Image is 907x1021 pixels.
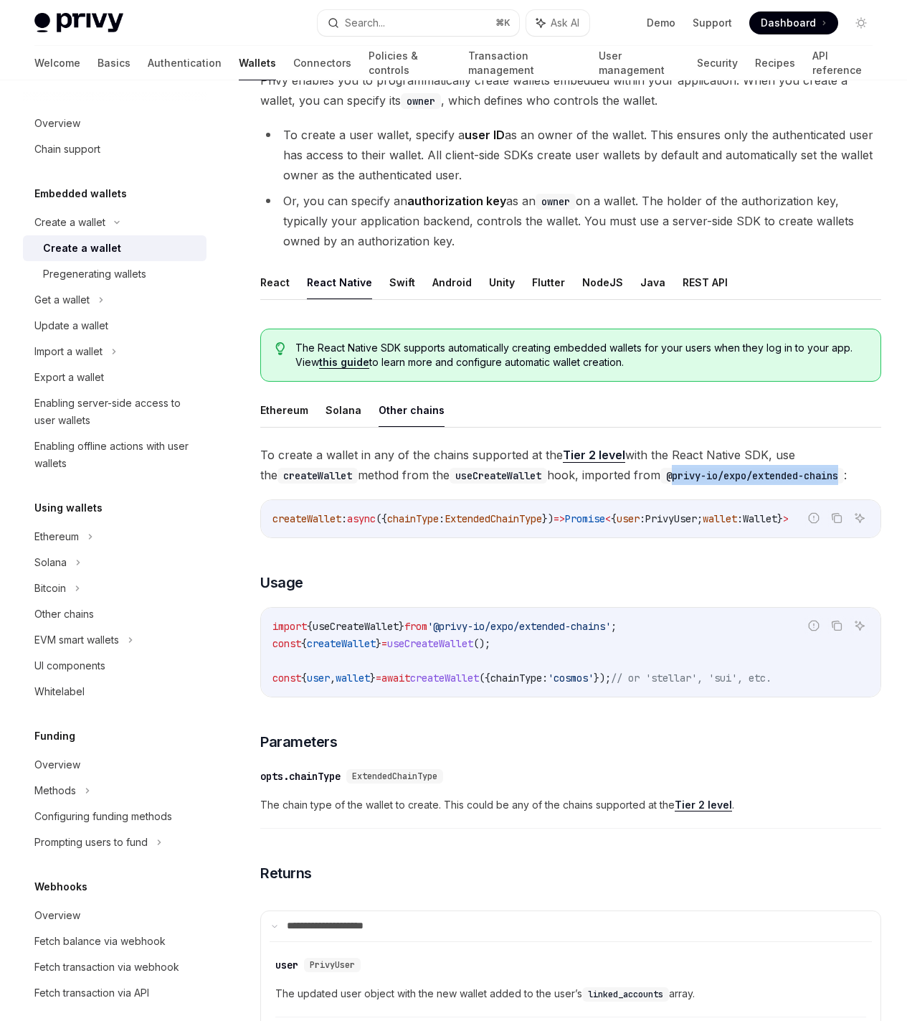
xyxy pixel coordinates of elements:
strong: user ID [465,128,505,142]
span: { [307,620,313,633]
a: Connectors [293,46,351,80]
a: Transaction management [468,46,582,80]
code: @privy-io/expo/extended-chains [660,468,844,484]
button: Other chains [379,393,445,427]
img: light logo [34,13,123,33]
span: } [370,672,376,684]
span: { [611,512,617,525]
a: Tier 2 level [675,799,732,811]
div: Overview [34,115,80,132]
a: Whitelabel [23,679,206,705]
div: Prompting users to fund [34,834,148,851]
div: Whitelabel [34,683,85,700]
code: useCreateWallet [450,468,547,484]
div: Overview [34,756,80,773]
a: User management [599,46,680,80]
span: chainType: [490,672,548,684]
span: Usage [260,573,303,593]
button: React [260,265,290,299]
a: Overview [23,903,206,928]
span: const [272,637,301,650]
a: Basics [98,46,130,80]
a: Other chains [23,601,206,627]
div: Bitcoin [34,580,66,597]
div: Overview [34,907,80,924]
button: Ask AI [850,616,869,635]
button: Android [432,265,472,299]
span: wallet [336,672,370,684]
h5: Webhooks [34,878,87,895]
strong: authorization key [407,194,506,208]
span: async [347,512,376,525]
span: { [301,637,307,650]
button: Copy the contents from the code block [827,616,846,635]
div: user [275,958,298,972]
span: The React Native SDK supports automatically creating embedded wallets for your users when they lo... [295,341,866,370]
span: ({ [479,672,490,684]
span: : [737,512,743,525]
span: 'cosmos' [548,672,594,684]
span: > [783,512,789,525]
div: Search... [345,14,385,32]
button: React Native [307,265,372,299]
span: = [381,637,387,650]
span: The chain type of the wallet to create. This could be any of the chains supported at the . [260,796,881,814]
button: Toggle dark mode [850,11,873,34]
button: Report incorrect code [804,616,823,635]
span: Promise [565,512,605,525]
a: Recipes [755,46,795,80]
div: Enabling offline actions with user wallets [34,438,198,472]
button: Search...⌘K [318,10,519,36]
a: Dashboard [749,11,838,34]
a: Security [697,46,738,80]
div: Update a wallet [34,317,108,334]
span: user [307,672,330,684]
a: Update a wallet [23,313,206,339]
h5: Embedded wallets [34,185,127,202]
span: , [330,672,336,684]
div: Create a wallet [34,214,105,231]
button: REST API [683,265,728,299]
button: Copy the contents from the code block [827,509,846,527]
code: createWallet [277,468,358,484]
button: Solana [326,393,361,427]
div: Pregenerating wallets [43,265,146,283]
span: createWallet [272,512,341,525]
span: The updated user object with the new wallet added to the user’s array. [275,985,866,1002]
a: this guide [319,356,369,369]
div: Fetch transaction via API [34,984,149,1002]
span: chainType [387,512,439,525]
span: createWallet [307,637,376,650]
span: '@privy-io/expo/extended-chains' [427,620,611,633]
div: Solana [34,554,67,571]
h5: Using wallets [34,499,103,517]
button: Ask AI [850,509,869,527]
span: Parameters [260,732,337,752]
code: owner [401,93,441,109]
button: Report incorrect code [804,509,823,527]
a: Wallets [239,46,276,80]
span: PrivyUser [310,959,355,971]
a: Fetch balance via webhook [23,928,206,954]
li: To create a user wallet, specify a as an owner of the wallet. This ensures only the authenticated... [260,125,881,185]
button: Java [640,265,665,299]
a: Overview [23,752,206,778]
span: : [341,512,347,525]
button: Ask AI [526,10,589,36]
span: } [777,512,783,525]
button: Ethereum [260,393,308,427]
span: import [272,620,307,633]
span: wallet [703,512,737,525]
span: ; [697,512,703,525]
span: useCreateWallet [313,620,399,633]
a: Policies & controls [369,46,451,80]
svg: Tip [275,342,285,355]
span: ExtendedChainType [445,512,542,525]
a: UI components [23,653,206,679]
a: Authentication [148,46,222,80]
span: }) [542,512,554,525]
span: useCreateWallet [387,637,473,650]
span: : [439,512,445,525]
button: Flutter [532,265,565,299]
span: user [617,512,640,525]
